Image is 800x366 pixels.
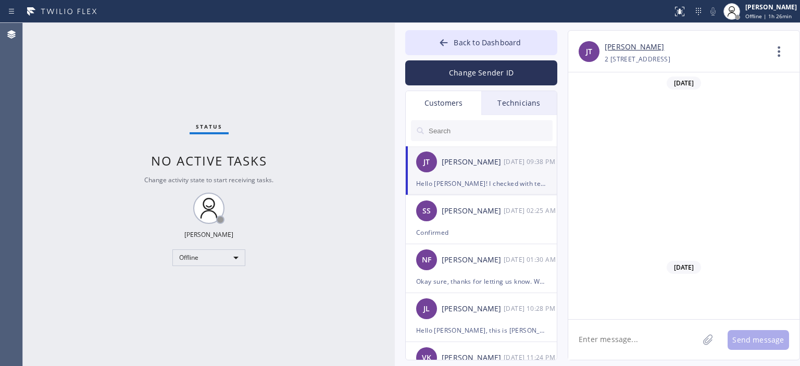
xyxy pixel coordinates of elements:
div: [PERSON_NAME] [184,230,233,239]
span: NF [422,254,431,266]
span: Back to Dashboard [454,37,521,47]
input: Search [428,120,553,141]
span: [DATE] [667,261,701,274]
span: Change activity state to start receiving tasks. [144,175,273,184]
span: JT [423,156,430,168]
div: 09/12/2025 9:24 AM [504,351,558,363]
div: 09/15/2025 9:28 AM [504,302,558,314]
div: Confirmed [416,226,546,238]
button: Send message [728,330,789,350]
div: [PERSON_NAME] [442,254,504,266]
button: Change Sender ID [405,60,557,85]
span: Status [196,123,222,130]
a: [PERSON_NAME] [605,41,664,53]
div: Customers [406,91,481,115]
div: 09/16/2025 9:25 AM [504,205,558,217]
div: [PERSON_NAME] [442,156,504,168]
div: Okay sure, thanks for letting us know. We'll be here to help. [416,275,546,287]
div: [PERSON_NAME] [745,3,797,11]
span: [DATE] [667,77,701,90]
div: 2 [STREET_ADDRESS] [605,53,670,65]
div: Technicians [481,91,557,115]
span: VK [422,352,431,364]
div: [PERSON_NAME] [442,352,504,364]
div: Hello [PERSON_NAME]! I checked with technician, he said vent will be positioned below the water h... [416,178,546,190]
button: Back to Dashboard [405,30,557,55]
div: 09/17/2025 9:38 AM [504,156,558,168]
span: No active tasks [151,152,267,169]
span: JT [586,46,592,58]
div: 09/16/2025 9:30 AM [504,254,558,266]
span: Offline | 1h 26min [745,12,792,20]
button: Mute [706,4,720,19]
div: [PERSON_NAME] [442,303,504,315]
div: [PERSON_NAME] [442,205,504,217]
div: Hello [PERSON_NAME], this is [PERSON_NAME] from Air Ducts Cleaning. We wanted to confirm your app... [416,324,546,336]
div: Offline [172,249,245,266]
span: JL [423,303,430,315]
span: SS [422,205,431,217]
